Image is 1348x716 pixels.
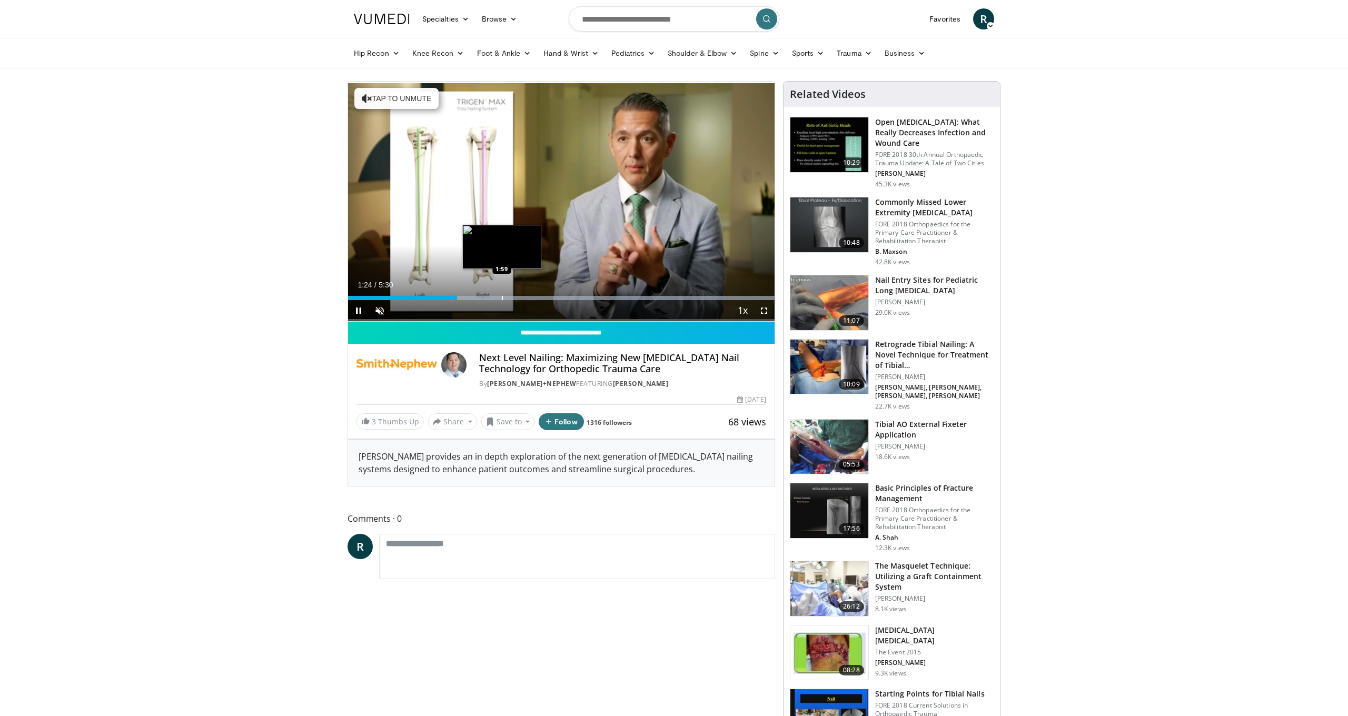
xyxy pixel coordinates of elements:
p: The Event 2015 [875,648,994,657]
h3: Nail Entry Sites for Pediatric Long [MEDICAL_DATA] [875,275,994,296]
img: e8d3801a-e99a-4985-8da5-44f59ac0bcb2.150x105_q85_crop-smart_upscale.jpg [790,625,868,680]
a: 10:48 Commonly Missed Lower Extremity [MEDICAL_DATA] FORE 2018 Orthopaedics for the Primary Care ... [790,197,994,266]
span: 1:24 [358,281,372,289]
a: Business [878,43,932,64]
a: 05:53 Tibial AO External Fixeter Application [PERSON_NAME] 18.6K views [790,419,994,475]
a: Browse [475,8,524,29]
p: 9.3K views [875,669,906,678]
a: Hip Recon [348,43,406,64]
a: R [348,534,373,559]
button: Follow [539,413,584,430]
p: 18.6K views [875,453,910,461]
a: 1316 followers [587,418,632,427]
button: Save to [481,413,535,430]
span: 05:53 [839,459,864,470]
a: Pediatrics [605,43,661,64]
span: Comments 0 [348,512,775,525]
img: d5ySKFN8UhyXrjO34xMDoxOjA4MTsiGN_2.150x105_q85_crop-smart_upscale.jpg [790,275,868,330]
a: 17:56 Basic Principles of Fracture Management FORE 2018 Orthopaedics for the Primary Care Practit... [790,483,994,552]
img: bc1996f8-a33c-46db-95f7-836c2427973f.150x105_q85_crop-smart_upscale.jpg [790,483,868,538]
div: By FEATURING [479,379,766,389]
a: 26:12 The Masquelet Technique: Utilizing a Graft Containment System [PERSON_NAME] 8.1K views [790,561,994,616]
a: 11:07 Nail Entry Sites for Pediatric Long [MEDICAL_DATA] [PERSON_NAME] 29.0K views [790,275,994,331]
p: 29.0K views [875,309,910,317]
p: [PERSON_NAME] [875,170,994,178]
a: Sports [786,43,831,64]
a: Foot & Ankle [471,43,538,64]
a: [PERSON_NAME]+Nephew [487,379,576,388]
a: Knee Recon [406,43,471,64]
p: 22.7K views [875,402,910,411]
img: VuMedi Logo [354,14,410,24]
p: B. Maxson [875,247,994,256]
h3: Basic Principles of Fracture Management [875,483,994,504]
p: 45.3K views [875,180,910,188]
a: 08:28 [MEDICAL_DATA] [MEDICAL_DATA] The Event 2015 [PERSON_NAME] 9.3K views [790,625,994,681]
a: 10:29 Open [MEDICAL_DATA]: What Really Decreases Infection and Wound Care FORE 2018 30th Annual O... [790,117,994,188]
p: [PERSON_NAME] [875,594,994,603]
button: Fullscreen [754,300,775,321]
h4: Next Level Nailing: Maximizing New [MEDICAL_DATA] Nail Technology for Orthopedic Trauma Care [479,352,766,375]
a: Specialties [416,8,475,29]
h3: [MEDICAL_DATA] [MEDICAL_DATA] [875,625,994,646]
img: Smith+Nephew [356,352,437,377]
img: 6efd5148-a88b-45db-aace-ac8556b4f1bb.150x105_q85_crop-smart_upscale.jpg [790,561,868,616]
button: Share [428,413,477,430]
p: [PERSON_NAME], [PERSON_NAME], [PERSON_NAME], [PERSON_NAME] [875,383,994,400]
p: A. Shah [875,533,994,542]
a: 10:09 Retrograde Tibial Nailing: A Novel Technique for Treatment of Tibial… [PERSON_NAME] [PERSON... [790,339,994,411]
p: FORE 2018 Orthopaedics for the Primary Care Practitioner & Rehabilitation Therapist [875,220,994,245]
span: 11:07 [839,315,864,326]
p: FORE 2018 Orthopaedics for the Primary Care Practitioner & Rehabilitation Therapist [875,506,994,531]
div: Progress Bar [348,296,775,300]
img: 4aa379b6-386c-4fb5-93ee-de5617843a87.150x105_q85_crop-smart_upscale.jpg [790,197,868,252]
img: image.jpeg [462,225,541,269]
span: 17:56 [839,523,864,534]
button: Unmute [369,300,390,321]
h3: Tibial AO External Fixeter Application [875,419,994,440]
button: Tap to unmute [354,88,439,109]
h3: Open [MEDICAL_DATA]: What Really Decreases Infection and Wound Care [875,117,994,148]
h3: The Masquelet Technique: Utilizing a Graft Containment System [875,561,994,592]
a: Spine [744,43,785,64]
a: Hand & Wrist [537,43,605,64]
h4: Related Videos [790,88,866,101]
p: [PERSON_NAME] [875,373,994,381]
span: 26:12 [839,601,864,612]
p: [PERSON_NAME] [875,659,994,667]
img: XzOTlMlQSGUnbGTX4xMDoxOjB1O8AjAz.150x105_q85_crop-smart_upscale.jpg [790,420,868,474]
button: Pause [348,300,369,321]
h3: Commonly Missed Lower Extremity [MEDICAL_DATA] [875,197,994,218]
a: R [973,8,994,29]
img: ded7be61-cdd8-40fc-98a3-de551fea390e.150x105_q85_crop-smart_upscale.jpg [790,117,868,172]
span: 10:48 [839,237,864,248]
p: FORE 2018 30th Annual Orthopaedic Trauma Update: A Tale of Two Cities [875,151,994,167]
span: 08:28 [839,665,864,675]
span: 10:29 [839,157,864,168]
img: 0174d745-da45-4837-8f39-0b59b9618850.150x105_q85_crop-smart_upscale.jpg [790,340,868,394]
span: 10:09 [839,379,864,390]
span: 3 [372,416,376,426]
button: Playback Rate [732,300,754,321]
h3: Retrograde Tibial Nailing: A Novel Technique for Treatment of Tibial… [875,339,994,371]
h3: Starting Points for Tibial Nails [875,689,994,699]
span: 68 views [728,415,766,428]
img: Avatar [441,352,467,377]
a: Trauma [830,43,878,64]
a: [PERSON_NAME] [613,379,669,388]
p: [PERSON_NAME] [875,442,994,451]
a: 3 Thumbs Up [356,413,424,430]
p: [PERSON_NAME] [875,298,994,306]
span: 5:30 [379,281,393,289]
span: / [374,281,376,289]
video-js: Video Player [348,82,775,322]
input: Search topics, interventions [569,6,779,32]
a: Shoulder & Elbow [661,43,744,64]
p: 12.3K views [875,544,910,552]
div: [DATE] [737,395,766,404]
a: Favorites [923,8,967,29]
div: [PERSON_NAME] provides an in depth exploration of the next generation of [MEDICAL_DATA] nailing s... [348,440,775,486]
p: 8.1K views [875,605,906,613]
